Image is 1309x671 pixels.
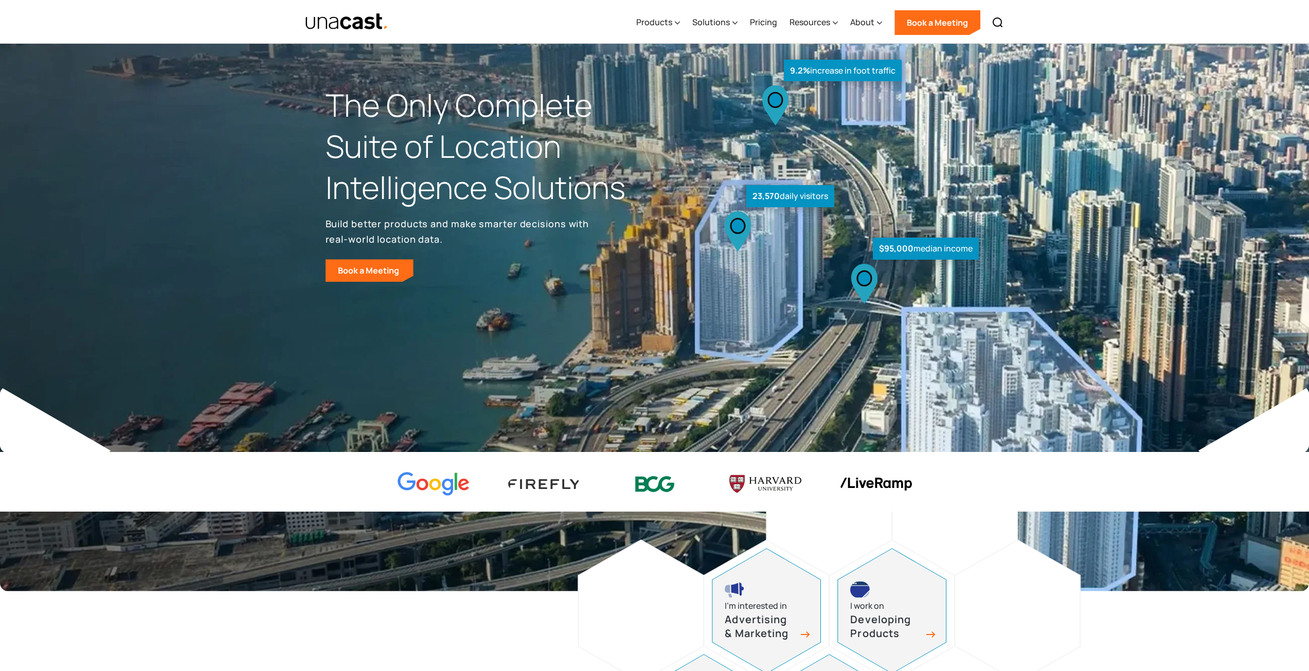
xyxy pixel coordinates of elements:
strong: 9.2% [790,65,810,76]
div: Products [636,16,672,28]
img: Firefly Advertising logo [508,479,580,489]
div: Resources [790,16,830,28]
strong: 23,570 [752,190,780,202]
a: Book a Meeting [894,10,980,35]
div: I’m interested in [725,599,787,613]
img: BCG logo [619,469,691,499]
p: Build better products and make smarter decisions with real-world location data. [326,216,593,247]
div: increase in foot traffic [784,60,902,82]
div: About [850,16,874,28]
div: Solutions [692,2,738,44]
a: home [305,13,389,31]
h3: Developing Products [850,613,922,640]
h3: Advertising & Marketing [725,613,797,640]
img: Harvard U logo [729,471,801,496]
div: Solutions [692,16,730,28]
img: Search icon [992,16,1004,29]
img: liveramp logo [840,478,912,491]
div: daily visitors [746,185,834,207]
div: I work on [850,599,884,613]
img: Unacast text logo [305,13,389,31]
div: Products [636,2,680,44]
img: advertising and marketing icon [725,582,744,598]
div: Resources [790,2,838,44]
div: median income [873,238,979,260]
strong: $95,000 [879,243,913,254]
img: Google logo Color [398,472,470,496]
div: About [850,2,882,44]
h1: The Only Complete Suite of Location Intelligence Solutions [326,85,655,208]
a: Book a Meeting [326,259,414,282]
a: Pricing [750,2,777,44]
img: developing products icon [850,582,870,598]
